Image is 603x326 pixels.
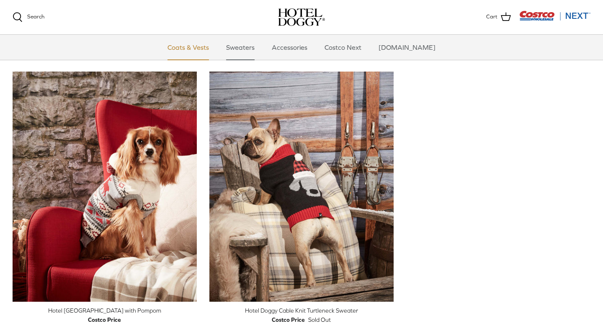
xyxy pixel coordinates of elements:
[519,16,590,22] a: Visit Costco Next
[308,315,331,324] span: Sold Out
[486,13,497,21] span: Cart
[278,8,325,26] img: hoteldoggycom
[519,10,590,21] img: Costco Next
[219,35,262,60] a: Sweaters
[13,72,197,302] a: Hotel Doggy Fair Isle Sweater with Pompom
[264,35,315,60] a: Accessories
[88,315,121,324] div: Costco Price
[160,35,216,60] a: Coats & Vests
[13,12,44,22] a: Search
[317,35,369,60] a: Costco Next
[209,72,394,302] a: Hotel Doggy Cable Knit Turtleneck Sweater
[278,8,325,26] a: hoteldoggy.com hoteldoggycom
[546,54,574,62] span: Featured
[272,315,305,324] div: Costco Price
[209,306,394,315] div: Hotel Doggy Cable Knit Turtleneck Sweater
[371,35,443,60] a: [DOMAIN_NAME]
[486,12,511,23] a: Cart
[27,13,44,20] span: Search
[13,306,197,315] div: Hotel [GEOGRAPHIC_DATA] with Pompom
